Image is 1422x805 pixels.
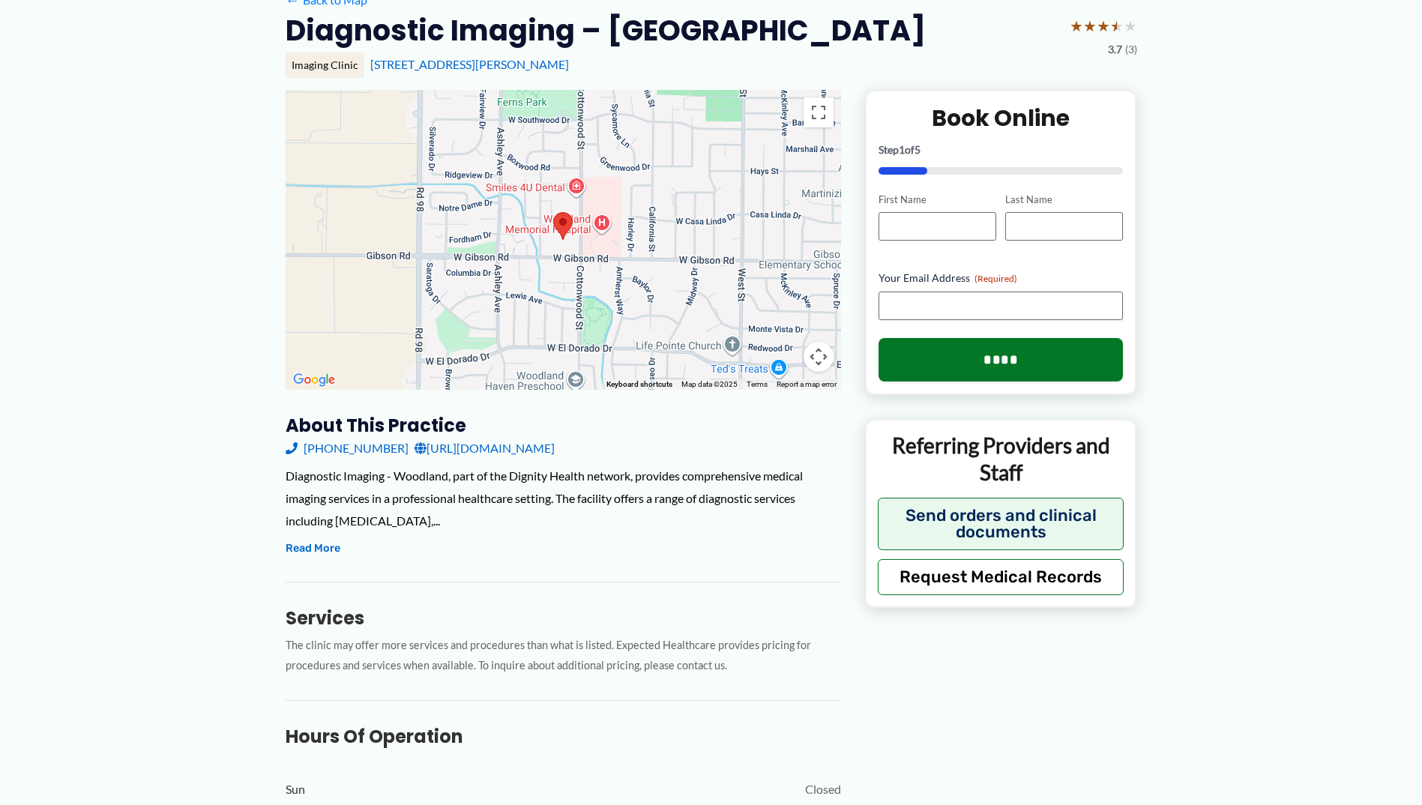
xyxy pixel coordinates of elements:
p: The clinic may offer more services and procedures than what is listed. Expected Healthcare provid... [286,636,841,676]
div: Imaging Clinic [286,52,364,78]
span: ★ [1070,12,1083,40]
div: Diagnostic Imaging - Woodland, part of the Dignity Health network, provides comprehensive medical... [286,465,841,531]
p: Step of [879,145,1124,155]
a: Report a map error [777,380,837,388]
button: Read More [286,540,340,558]
button: Keyboard shortcuts [606,379,672,390]
span: 1 [899,143,905,156]
label: Last Name [1005,193,1123,207]
button: Send orders and clinical documents [878,498,1124,550]
a: [URL][DOMAIN_NAME] [415,437,555,459]
span: Sun [286,778,305,801]
span: 5 [915,143,921,156]
h2: Diagnostic Imaging – [GEOGRAPHIC_DATA] [286,12,926,49]
button: Request Medical Records [878,559,1124,595]
span: ★ [1083,12,1097,40]
h3: Services [286,606,841,630]
h2: Book Online [879,103,1124,133]
a: [STREET_ADDRESS][PERSON_NAME] [370,57,569,71]
span: (3) [1125,40,1137,59]
a: Open this area in Google Maps (opens a new window) [289,370,339,390]
span: ★ [1110,12,1124,40]
h3: Hours of Operation [286,725,841,748]
img: Google [289,370,339,390]
span: Closed [805,778,841,801]
a: [PHONE_NUMBER] [286,437,409,459]
label: Your Email Address [879,271,1124,286]
h3: About this practice [286,414,841,437]
p: Referring Providers and Staff [878,432,1124,486]
label: First Name [879,193,996,207]
span: 3.7 [1108,40,1122,59]
a: Terms (opens in new tab) [747,380,768,388]
button: Map camera controls [804,342,834,372]
span: ★ [1097,12,1110,40]
span: ★ [1124,12,1137,40]
button: Toggle fullscreen view [804,97,834,127]
span: Map data ©2025 [681,380,738,388]
span: (Required) [974,273,1017,284]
